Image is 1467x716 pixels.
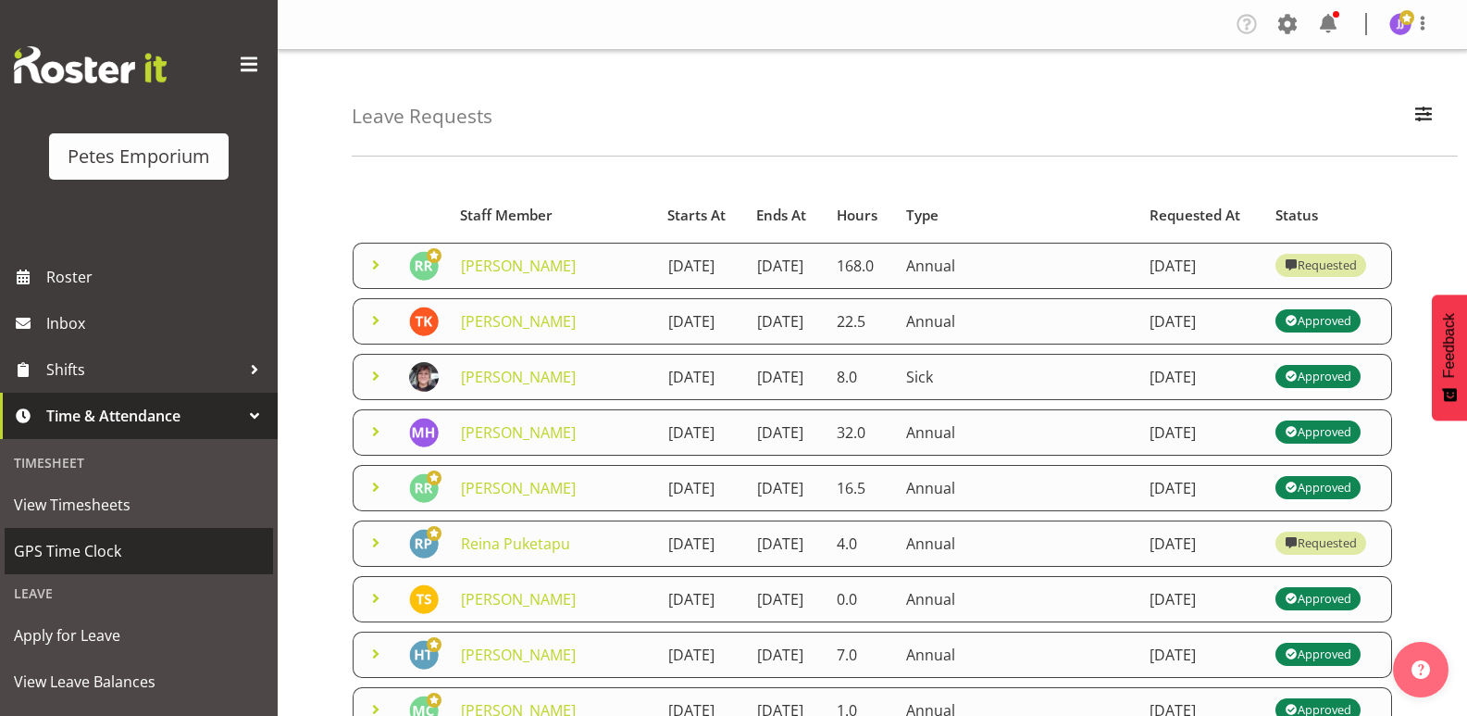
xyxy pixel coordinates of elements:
td: 32.0 [826,409,895,456]
span: Starts At [667,205,726,226]
td: Annual [895,409,1138,456]
span: GPS Time Clock [14,537,264,565]
td: [DATE] [746,298,826,345]
td: 7.0 [826,632,895,678]
a: [PERSON_NAME] [461,256,576,276]
td: [DATE] [1138,632,1264,678]
span: Shifts [46,356,241,383]
a: [PERSON_NAME] [461,478,576,498]
img: janelle-jonkers702.jpg [1389,13,1411,35]
span: Type [906,205,939,226]
span: Requested At [1150,205,1240,226]
img: tamara-straker11292.jpg [409,584,439,614]
td: [DATE] [1138,354,1264,400]
div: Requested [1285,533,1357,555]
div: Petes Emporium [68,143,210,170]
td: [DATE] [657,298,746,345]
td: [DATE] [1138,409,1264,456]
td: [DATE] [1138,298,1264,345]
img: ruth-robertson-taylor722.jpg [409,251,439,281]
a: [PERSON_NAME] [461,589,576,609]
img: help-xxl-2.png [1411,660,1430,679]
span: Time & Attendance [46,402,241,430]
div: Timesheet [5,444,273,482]
img: theo-kuzniarski11934.jpg [409,307,439,336]
td: [DATE] [746,521,826,567]
span: Hours [837,205,877,226]
td: 4.0 [826,521,895,567]
td: [DATE] [1138,243,1264,289]
td: 0.0 [826,576,895,622]
td: [DATE] [1138,521,1264,567]
span: Inbox [46,309,268,337]
a: View Leave Balances [5,659,273,705]
div: Approved [1285,644,1351,666]
img: helena-tomlin701.jpg [409,640,439,670]
span: View Leave Balances [14,668,264,696]
div: Approved [1285,310,1351,333]
span: Status [1275,205,1318,226]
td: Annual [895,243,1138,289]
div: Leave [5,574,273,612]
div: Approved [1285,477,1351,499]
button: Filter Employees [1404,96,1443,137]
td: [DATE] [746,576,826,622]
a: GPS Time Clock [5,528,273,574]
a: [PERSON_NAME] [461,367,576,387]
td: [DATE] [746,409,826,456]
a: [PERSON_NAME] [461,422,576,443]
td: [DATE] [657,632,746,678]
img: Rosterit website logo [14,46,167,83]
span: Apply for Leave [14,622,264,649]
td: [DATE] [746,632,826,678]
td: [DATE] [657,243,746,289]
div: Approved [1285,421,1351,444]
td: [DATE] [657,409,746,456]
span: View Timesheets [14,491,264,519]
img: mackenzie-halford4471.jpg [409,418,439,447]
span: Ends At [756,205,806,226]
td: [DATE] [746,243,826,289]
span: Staff Member [460,205,553,226]
td: [DATE] [1138,576,1264,622]
a: Apply for Leave [5,612,273,659]
a: [PERSON_NAME] [461,645,576,665]
td: [DATE] [746,354,826,400]
button: Feedback - Show survey [1432,295,1467,421]
td: 168.0 [826,243,895,289]
img: michelle-whaleb4506e5af45ffd00a26cc2b6420a9100.png [409,362,439,392]
div: Approved [1285,366,1351,388]
a: Reina Puketapu [461,534,570,554]
a: View Timesheets [5,482,273,528]
td: [DATE] [657,576,746,622]
div: Requested [1285,255,1357,277]
td: 8.0 [826,354,895,400]
td: Sick [895,354,1138,400]
td: Annual [895,521,1138,567]
span: Roster [46,263,268,291]
td: Annual [895,576,1138,622]
td: Annual [895,632,1138,678]
img: ruth-robertson-taylor722.jpg [409,473,439,503]
img: reina-puketapu721.jpg [409,529,439,559]
td: 22.5 [826,298,895,345]
td: [DATE] [657,465,746,511]
td: Annual [895,298,1138,345]
td: [DATE] [746,465,826,511]
td: Annual [895,465,1138,511]
span: Feedback [1441,313,1458,378]
h4: Leave Requests [352,106,492,127]
td: 16.5 [826,465,895,511]
a: [PERSON_NAME] [461,311,576,332]
td: [DATE] [1138,465,1264,511]
td: [DATE] [657,521,746,567]
td: [DATE] [657,354,746,400]
div: Approved [1285,588,1351,610]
